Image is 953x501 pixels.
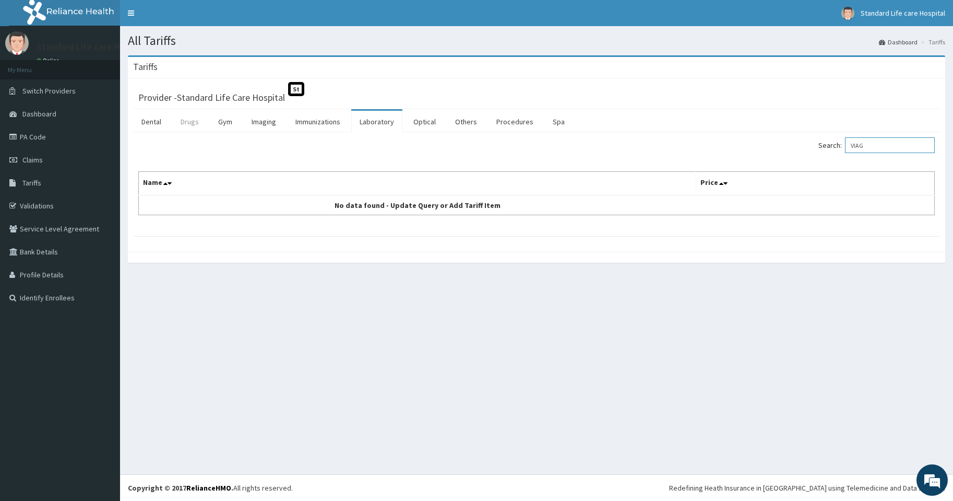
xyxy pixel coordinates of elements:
span: St [288,82,304,96]
strong: Copyright © 2017 . [128,483,233,493]
label: Search: [818,137,935,153]
a: Online [37,57,62,64]
a: Gym [210,111,241,133]
span: Tariffs [22,178,41,188]
a: Dental [133,111,170,133]
a: RelianceHMO [186,483,231,493]
img: User Image [5,31,29,55]
td: No data found - Update Query or Add Tariff Item [139,195,696,215]
footer: All rights reserved. [120,474,953,501]
h3: Tariffs [133,62,158,72]
a: Imaging [243,111,284,133]
img: d_794563401_company_1708531726252_794563401 [19,52,42,78]
h1: All Tariffs [128,34,945,48]
p: Standard Life care Hospital [37,42,148,52]
a: Dashboard [879,38,918,46]
textarea: Type your message and hit 'Enter' [5,285,199,322]
th: Name [139,172,696,196]
span: Switch Providers [22,86,76,96]
div: Minimize live chat window [171,5,196,30]
img: User Image [841,7,854,20]
li: Tariffs [919,38,945,46]
a: Drugs [172,111,207,133]
input: Search: [845,137,935,153]
a: Laboratory [351,111,402,133]
a: Immunizations [287,111,349,133]
div: Redefining Heath Insurance in [GEOGRAPHIC_DATA] using Telemedicine and Data Science! [669,483,945,493]
div: Chat with us now [54,59,175,72]
span: Dashboard [22,109,56,119]
th: Price [696,172,935,196]
h3: Provider - Standard Life Care Hospital [138,93,285,102]
span: Claims [22,155,43,165]
span: We're online! [61,132,144,237]
a: Procedures [488,111,542,133]
span: Standard Life care Hospital [861,8,945,18]
a: Spa [544,111,573,133]
a: Optical [405,111,444,133]
a: Others [447,111,485,133]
